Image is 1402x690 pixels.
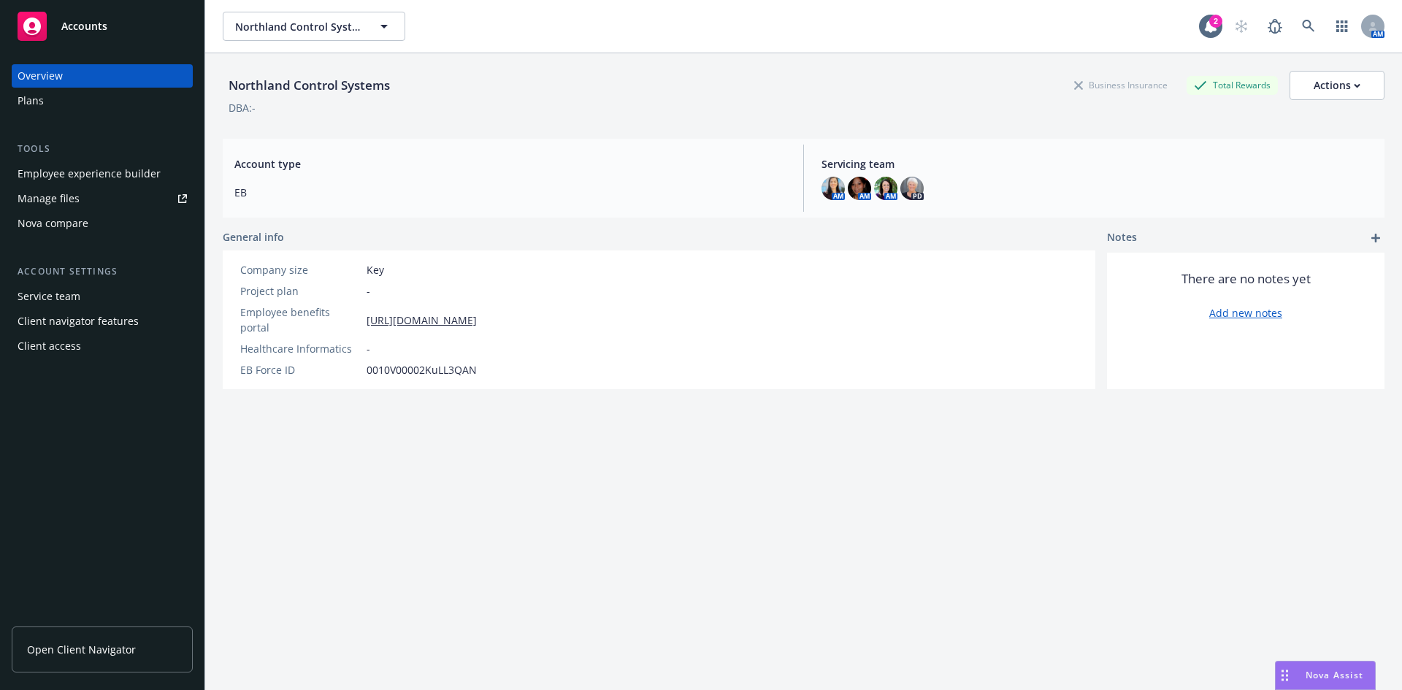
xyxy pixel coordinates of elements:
[1209,305,1282,321] a: Add new notes
[12,162,193,185] a: Employee experience builder
[61,20,107,32] span: Accounts
[12,64,193,88] a: Overview
[1209,15,1222,28] div: 2
[235,19,361,34] span: Northland Control Systems
[27,642,136,657] span: Open Client Navigator
[1107,229,1137,247] span: Notes
[874,177,897,200] img: photo
[367,283,370,299] span: -
[18,162,161,185] div: Employee experience builder
[12,285,193,308] a: Service team
[1328,12,1357,41] a: Switch app
[240,283,361,299] div: Project plan
[18,64,63,88] div: Overview
[240,262,361,277] div: Company size
[848,177,871,200] img: photo
[1294,12,1323,41] a: Search
[1067,76,1175,94] div: Business Insurance
[234,185,786,200] span: EB
[12,89,193,112] a: Plans
[367,362,477,377] span: 0010V00002KuLL3QAN
[18,187,80,210] div: Manage files
[240,341,361,356] div: Healthcare Informatics
[12,142,193,156] div: Tools
[240,362,361,377] div: EB Force ID
[1367,229,1384,247] a: add
[1187,76,1278,94] div: Total Rewards
[12,264,193,279] div: Account settings
[1290,71,1384,100] button: Actions
[367,313,477,328] a: [URL][DOMAIN_NAME]
[1306,669,1363,681] span: Nova Assist
[240,304,361,335] div: Employee benefits portal
[18,334,81,358] div: Client access
[367,341,370,356] span: -
[12,6,193,47] a: Accounts
[18,285,80,308] div: Service team
[900,177,924,200] img: photo
[18,89,44,112] div: Plans
[18,310,139,333] div: Client navigator features
[1181,270,1311,288] span: There are no notes yet
[12,310,193,333] a: Client navigator features
[821,177,845,200] img: photo
[1260,12,1290,41] a: Report a Bug
[1275,661,1376,690] button: Nova Assist
[367,262,384,277] span: Key
[229,100,256,115] div: DBA: -
[223,12,405,41] button: Northland Control Systems
[234,156,786,172] span: Account type
[1227,12,1256,41] a: Start snowing
[1276,662,1294,689] div: Drag to move
[18,212,88,235] div: Nova compare
[223,229,284,245] span: General info
[223,76,396,95] div: Northland Control Systems
[12,212,193,235] a: Nova compare
[12,187,193,210] a: Manage files
[12,334,193,358] a: Client access
[821,156,1373,172] span: Servicing team
[1314,72,1360,99] div: Actions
